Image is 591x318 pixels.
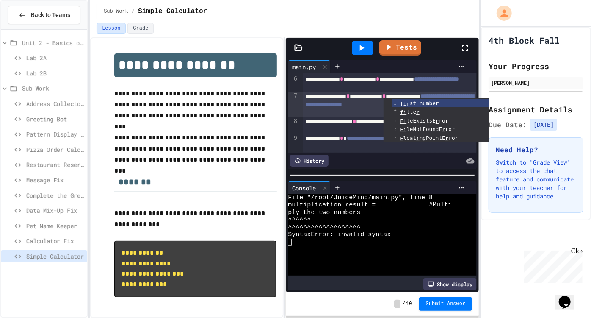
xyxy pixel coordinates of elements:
[555,284,583,310] iframe: chat widget
[26,206,84,215] span: Data Mix-Up Fix
[3,3,58,54] div: Chat with us now!Close
[489,120,527,130] span: Due Date:
[31,11,70,20] span: Back to Teams
[132,8,135,15] span: /
[416,135,420,142] span: i
[288,224,360,231] span: ^^^^^^^^^^^^^^^^^^^
[26,130,84,139] span: Pattern Display Challenge
[394,300,400,308] span: -
[26,221,84,230] span: Pet Name Keeper
[400,126,455,132] span: leNotFoundE ror
[419,297,472,311] button: Submit Answer
[496,145,576,155] h3: Need Help?
[416,109,420,115] span: r
[127,23,154,34] button: Grade
[26,191,84,200] span: Complete the Greeting
[138,6,207,17] span: Simple Calculator
[288,216,311,223] span: ^^^^^^
[22,38,84,47] span: Unit 2 - Basics of Python
[26,176,84,184] span: Message Fix
[288,117,298,134] div: 8
[400,118,406,124] span: Fi
[423,278,477,290] div: Show display
[26,237,84,245] span: Calculator Fix
[26,160,84,169] span: Restaurant Reservation System
[400,117,448,124] span: leExistsE ror
[26,145,84,154] span: Pizza Order Calculator
[290,155,329,167] div: History
[442,126,445,133] span: r
[489,103,583,115] h2: Assignment Details
[288,201,452,209] span: multiplication_result = #Multi
[400,109,420,115] span: lte
[26,114,84,123] span: Greeting Bot
[402,301,405,307] span: /
[26,53,84,62] span: Lab 2A
[22,84,84,93] span: Sub Work
[288,231,391,238] span: SyntaxError: invalid syntax
[400,100,439,106] span: st_number
[288,209,360,216] span: ply the two numbers
[97,23,126,34] button: Lesson
[426,301,466,307] span: Submit Answer
[400,100,410,107] span: fir
[104,8,128,15] span: Sub Work
[530,119,557,131] span: [DATE]
[384,98,489,142] ul: Completions
[288,134,298,151] div: 9
[288,181,331,194] div: Console
[288,194,433,201] span: File "/root/JuiceMind/main.py", line 8
[288,75,298,92] div: 6
[288,184,320,192] div: Console
[26,99,84,108] span: Address Collector Fix
[379,40,421,56] a: Tests
[26,69,84,78] span: Lab 2B
[288,151,298,159] div: 10
[288,62,320,71] div: main.py
[521,247,583,283] iframe: chat widget
[400,135,458,141] span: loat ngPointE ror
[489,34,560,46] h1: 4th Block Fall
[400,126,406,133] span: Fi
[406,301,412,307] span: 10
[496,158,576,201] p: Switch to "Grade View" to access the chat feature and communicate with your teacher for help and ...
[436,118,439,124] span: r
[288,60,331,73] div: main.py
[445,135,449,142] span: r
[489,60,583,72] h2: Your Progress
[400,135,403,142] span: F
[400,109,406,115] span: fi
[288,92,298,117] div: 7
[491,79,581,86] div: [PERSON_NAME]
[26,252,84,261] span: Simple Calculator
[488,3,514,23] div: My Account
[8,6,80,24] button: Back to Teams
